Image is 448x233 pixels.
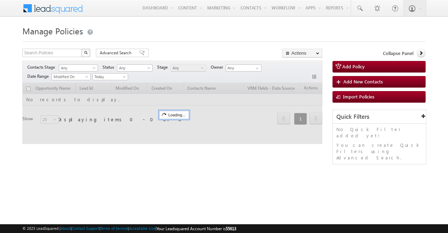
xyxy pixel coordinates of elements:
[84,51,87,54] img: Search
[157,64,170,70] span: Stage
[59,64,98,71] a: Any
[117,65,150,71] span: Any
[156,226,236,231] span: Your Leadsquared Account Number is
[61,226,71,231] a: About
[226,226,236,231] span: 55613
[117,64,153,71] a: Any
[171,65,204,71] span: Any
[336,142,422,161] p: You can create Quick Filters using Advanced Search.
[211,64,226,70] span: Owner
[252,65,261,72] a: Show All Items
[93,74,126,80] span: Today
[226,64,261,71] input: Type to Search
[27,64,58,70] span: Contacts Stage
[129,226,155,231] a: Acceptable Use
[159,111,189,119] div: Loading...
[92,73,128,80] a: Today
[100,226,128,231] a: Terms of Service
[59,65,96,71] span: Any
[336,126,422,139] p: No Quick Filter added yet!
[342,63,365,69] span: Add Policy
[343,94,374,100] span: Import Policies
[103,64,117,70] span: Status
[51,73,91,80] a: Modified On
[170,64,206,71] a: Any
[27,73,51,80] span: Date Range
[52,74,88,80] span: Modified On
[100,50,134,56] span: Advanced Search
[383,50,413,56] span: Collapse Panel
[282,49,322,57] button: Actions
[333,110,426,124] div: Quick Filters
[22,25,83,36] span: Manage Policies
[22,225,236,232] span: © 2025 LeadSquared | | | | |
[72,226,99,231] a: Contact Support
[343,78,383,84] span: Add New Contacts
